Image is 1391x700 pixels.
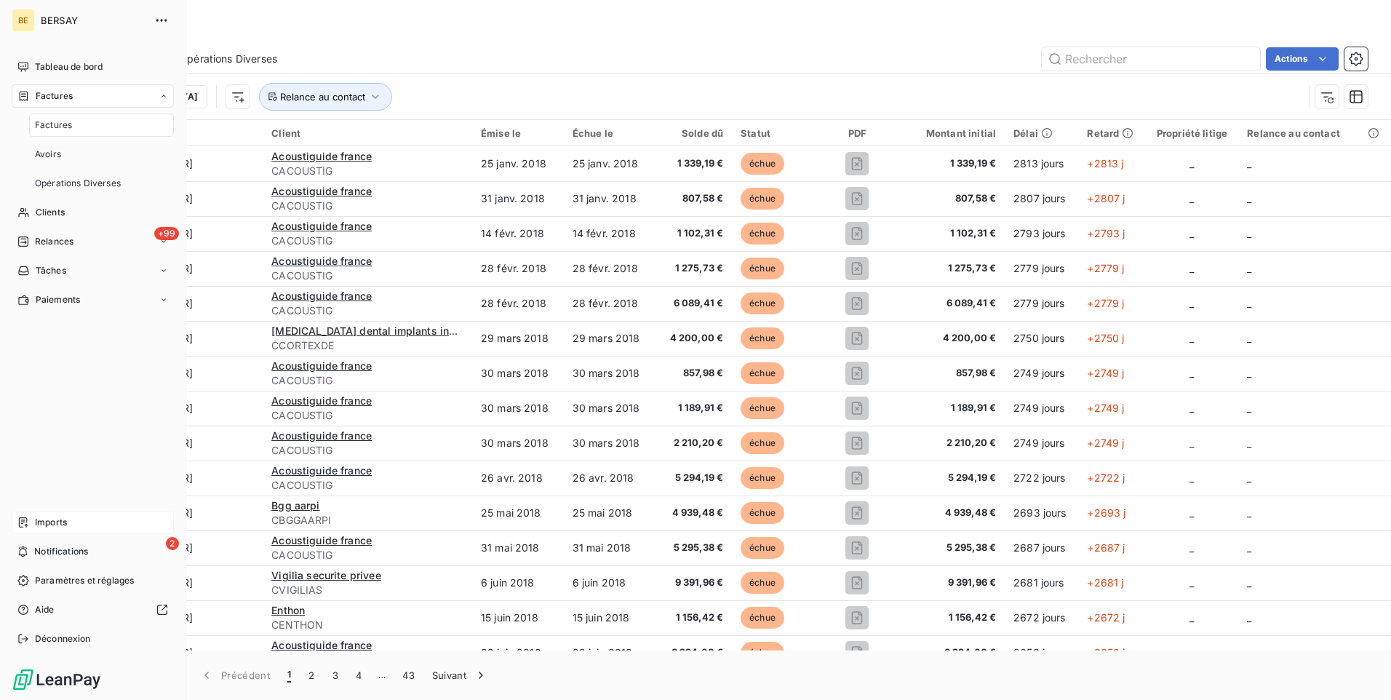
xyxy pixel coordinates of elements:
span: _ [1189,611,1194,624]
span: +2749 j [1087,402,1124,414]
span: 8 294,00 € [664,645,724,660]
span: Acoustiguide france [271,464,372,477]
span: Acoustiguide france [271,290,372,302]
span: BERSAY [41,15,146,26]
span: échue [741,258,784,279]
span: +2750 j [1087,332,1124,344]
span: Vigilia securite privee [271,569,380,581]
span: 5 295,38 € [904,541,996,555]
span: CACOUSTIG [271,478,463,493]
span: Enthon [271,604,305,616]
button: Précédent [191,660,279,691]
span: _ [1189,646,1194,659]
td: 2807 jours [1005,181,1078,216]
span: échue [741,502,784,524]
td: 28 févr. 2018 [564,286,655,321]
span: _ [1189,297,1194,309]
span: +2681 j [1087,576,1123,589]
span: 1 275,73 € [904,261,996,276]
td: 2749 jours [1005,426,1078,461]
td: 31 janv. 2018 [472,181,564,216]
span: _ [1247,611,1251,624]
span: +2779 j [1087,262,1124,274]
span: 2 210,20 € [664,436,724,450]
td: 31 mai 2018 [472,530,564,565]
span: 1 102,31 € [664,226,724,241]
span: _ [1247,402,1251,414]
span: _ [1189,192,1194,204]
span: échue [741,467,784,489]
div: BE [12,9,35,32]
span: Imports [35,516,67,529]
span: Opérations Diverses [179,52,277,66]
span: CACOUSTIG [271,548,463,562]
td: 2681 jours [1005,565,1078,600]
span: _ [1247,367,1251,379]
span: 6 089,41 € [904,296,996,311]
span: CENTHON [271,618,463,632]
span: 807,58 € [904,191,996,206]
td: 14 févr. 2018 [564,216,655,251]
td: 2779 jours [1005,251,1078,286]
span: 4 200,00 € [904,331,996,346]
span: Tableau de bord [35,60,103,73]
span: _ [1189,402,1194,414]
span: Factures [36,90,73,103]
div: Montant initial [904,127,996,139]
span: 1 189,91 € [904,401,996,415]
td: 30 mars 2018 [564,356,655,391]
span: +2658 j [1087,646,1125,659]
span: _ [1189,437,1194,449]
span: échue [741,642,784,664]
div: Relance au contact [1247,127,1382,139]
iframe: Intercom live chat [1342,651,1376,685]
span: Avoirs [35,148,61,161]
span: CACOUSTIG [271,373,463,388]
span: 4 939,48 € [664,506,724,520]
span: _ [1189,472,1194,484]
div: Émise le [481,127,555,139]
td: 25 mai 2018 [564,496,655,530]
span: 1 156,42 € [904,610,996,625]
span: CACOUSTIG [271,164,463,178]
span: _ [1189,157,1194,170]
span: +2672 j [1087,611,1125,624]
span: _ [1247,541,1251,554]
td: 30 mars 2018 [472,356,564,391]
span: _ [1247,472,1251,484]
span: _ [1189,227,1194,239]
td: 29 mars 2018 [472,321,564,356]
span: échue [741,572,784,594]
span: +2749 j [1087,437,1124,449]
td: 31 mai 2018 [564,530,655,565]
span: Relance au contact [280,91,365,103]
span: échue [741,327,784,349]
span: [MEDICAL_DATA] dental implants industr [271,325,475,337]
span: échue [741,293,784,314]
span: _ [1189,262,1194,274]
div: Retard [1087,127,1136,139]
td: 25 mai 2018 [472,496,564,530]
span: Paiements [36,293,80,306]
span: 9 391,96 € [664,576,724,590]
td: 2813 jours [1005,146,1078,181]
span: 9 391,96 € [904,576,996,590]
span: 5 294,19 € [664,471,724,485]
td: 30 mars 2018 [472,391,564,426]
span: _ [1247,332,1251,344]
td: 6 juin 2018 [472,565,564,600]
td: 2749 jours [1005,391,1078,426]
span: 5 294,19 € [904,471,996,485]
span: Déconnexion [35,632,91,645]
td: 28 févr. 2018 [564,251,655,286]
span: _ [1247,192,1251,204]
span: Clients [36,206,65,219]
span: échue [741,397,784,419]
span: 807,58 € [664,191,724,206]
td: 15 juin 2018 [472,600,564,635]
div: Propriété litige [1155,127,1229,139]
span: 4 939,48 € [904,506,996,520]
span: … [370,664,394,687]
span: Acoustiguide france [271,639,372,651]
span: Relances [35,235,73,248]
